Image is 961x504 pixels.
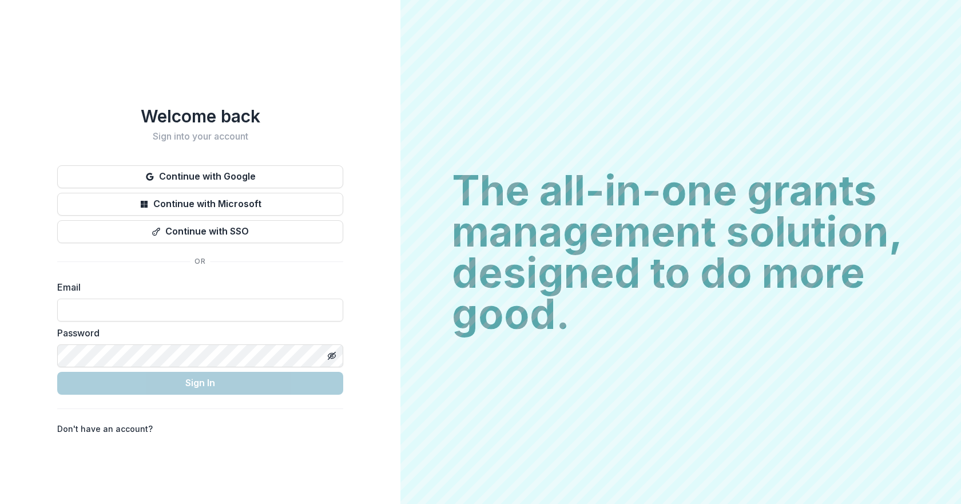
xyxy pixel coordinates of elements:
button: Continue with Google [57,165,343,188]
button: Continue with Microsoft [57,193,343,216]
button: Sign In [57,372,343,395]
button: Toggle password visibility [323,347,341,365]
label: Password [57,326,336,340]
label: Email [57,280,336,294]
p: Don't have an account? [57,423,153,435]
button: Continue with SSO [57,220,343,243]
h2: Sign into your account [57,131,343,142]
h1: Welcome back [57,106,343,126]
